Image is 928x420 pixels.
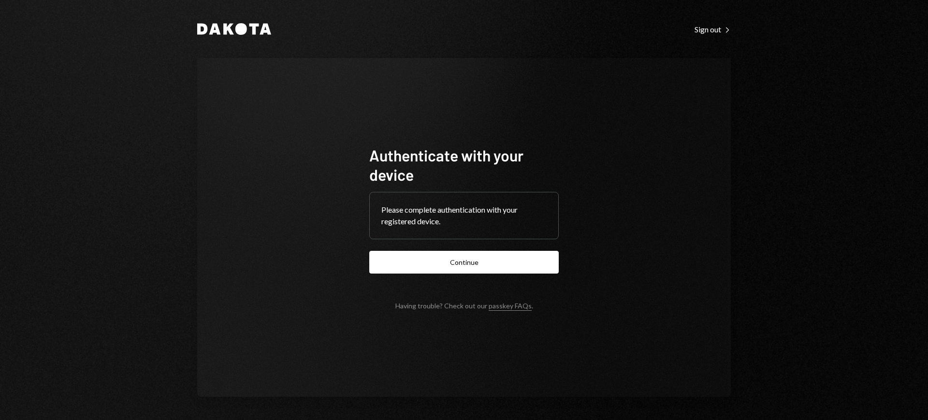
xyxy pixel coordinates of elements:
div: Sign out [695,25,731,34]
a: passkey FAQs [489,302,532,311]
div: Please complete authentication with your registered device. [381,204,547,227]
button: Continue [369,251,559,274]
div: Having trouble? Check out our . [395,302,533,310]
h1: Authenticate with your device [369,145,559,184]
a: Sign out [695,24,731,34]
